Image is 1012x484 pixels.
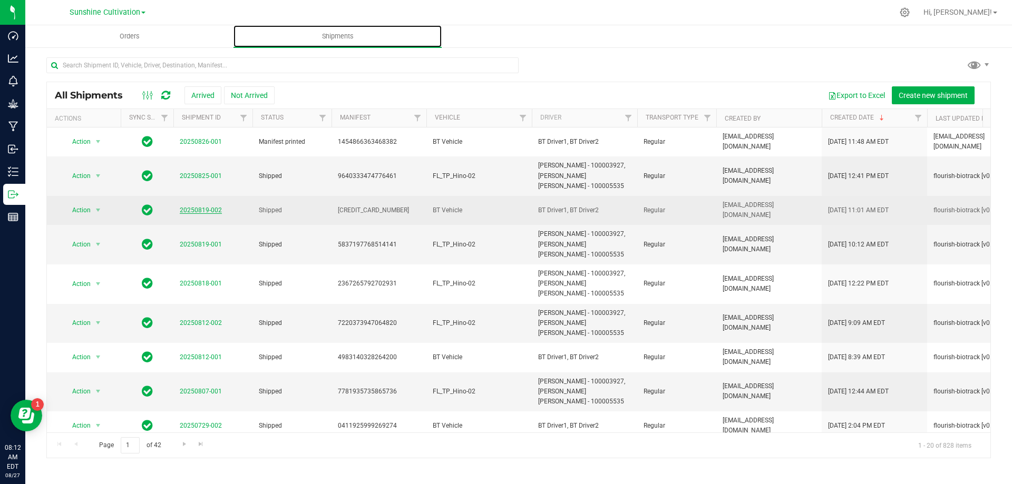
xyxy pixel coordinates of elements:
[538,352,631,362] span: BT Driver1, BT Driver2
[142,276,153,291] span: In Sync
[899,91,968,100] span: Create new shipment
[723,381,815,401] span: [EMAIL_ADDRESS][DOMAIN_NAME]
[538,137,631,147] span: BT Driver1, BT Driver2
[129,114,170,121] a: Sync Status
[63,350,91,364] span: Action
[46,57,519,73] input: Search Shipment ID, Vehicle, Driver, Destination, Manifest...
[933,352,1002,362] span: flourish-biotrack [v0.1.0]
[723,166,815,186] span: [EMAIL_ADDRESS][DOMAIN_NAME]
[63,134,91,149] span: Action
[338,279,420,289] span: 2367265792702931
[314,109,332,127] a: Filter
[63,315,91,330] span: Action
[235,109,252,127] a: Filter
[338,205,420,215] span: [CREDIT_CARD_NUMBER]
[433,352,526,362] span: BT Vehicle
[177,437,192,451] a: Go to the next page
[433,279,526,289] span: FL_TP_Hino-02
[433,421,526,431] span: BT Vehicle
[31,398,44,411] iframe: Resource center unread badge
[538,421,631,431] span: BT Driver1, BT Driver2
[25,25,233,47] a: Orders
[644,421,710,431] span: Regular
[644,352,710,362] span: Regular
[142,169,153,183] span: In Sync
[644,279,710,289] span: Regular
[180,172,222,180] a: 20250825-001
[433,318,526,328] span: FL_TP_Hino-02
[92,315,105,330] span: select
[723,347,815,367] span: [EMAIL_ADDRESS][DOMAIN_NAME]
[514,109,532,127] a: Filter
[933,240,1002,250] span: flourish-biotrack [v0.1.0]
[233,25,442,47] a: Shipments
[532,109,637,127] th: Driver
[936,115,989,122] a: Last Updated By
[538,229,631,260] span: [PERSON_NAME] - 100003927, [PERSON_NAME] [PERSON_NAME] - 100005535
[184,86,221,104] button: Arrived
[63,203,91,218] span: Action
[699,109,716,127] a: Filter
[828,240,889,250] span: [DATE] 10:12 AM EDT
[259,318,325,328] span: Shipped
[892,86,975,104] button: Create new shipment
[63,418,91,433] span: Action
[308,32,368,41] span: Shipments
[8,53,18,64] inline-svg: Analytics
[259,171,325,181] span: Shipped
[180,319,222,327] a: 20250812-002
[11,400,42,431] iframe: Resource center
[180,280,222,287] a: 20250818-001
[723,313,815,333] span: [EMAIL_ADDRESS][DOMAIN_NAME]
[8,166,18,177] inline-svg: Inventory
[828,352,885,362] span: [DATE] 8:39 AM EDT
[933,421,1002,431] span: flourish-biotrack [v0.1.0]
[338,318,420,328] span: 7220373947064820
[435,114,460,121] a: Vehicle
[121,437,140,453] input: 1
[142,350,153,364] span: In Sync
[142,203,153,218] span: In Sync
[433,205,526,215] span: BT Vehicle
[92,134,105,149] span: select
[433,240,526,250] span: FL_TP_Hino-02
[821,86,892,104] button: Export to Excel
[8,98,18,109] inline-svg: Grow
[180,206,222,214] a: 20250819-002
[142,134,153,149] span: In Sync
[5,471,21,479] p: 08/27
[142,384,153,399] span: In Sync
[923,8,992,16] span: Hi, [PERSON_NAME]!
[828,318,885,328] span: [DATE] 9:09 AM EDT
[92,169,105,183] span: select
[55,115,116,122] div: Actions
[63,276,91,291] span: Action
[180,241,222,248] a: 20250819-001
[259,387,325,397] span: Shipped
[259,240,325,250] span: Shipped
[828,387,889,397] span: [DATE] 12:44 AM EDT
[644,387,710,397] span: Regular
[224,86,275,104] button: Not Arrived
[180,422,222,429] a: 20250729-002
[338,387,420,397] span: 7781935735865736
[142,418,153,433] span: In Sync
[8,121,18,132] inline-svg: Manufacturing
[898,7,911,17] div: Manage settings
[92,350,105,364] span: select
[90,437,170,453] span: Page of 42
[338,171,420,181] span: 9640333474776461
[409,109,426,127] a: Filter
[910,437,980,453] span: 1 - 20 of 828 items
[338,240,420,250] span: 5837197768514141
[644,171,710,181] span: Regular
[538,269,631,299] span: [PERSON_NAME] - 100003927, [PERSON_NAME] [PERSON_NAME] - 100005535
[105,32,154,41] span: Orders
[620,109,637,127] a: Filter
[723,416,815,436] span: [EMAIL_ADDRESS][DOMAIN_NAME]
[8,31,18,41] inline-svg: Dashboard
[538,377,631,407] span: [PERSON_NAME] - 100003927, [PERSON_NAME] [PERSON_NAME] - 100005535
[92,203,105,218] span: select
[8,189,18,200] inline-svg: Outbound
